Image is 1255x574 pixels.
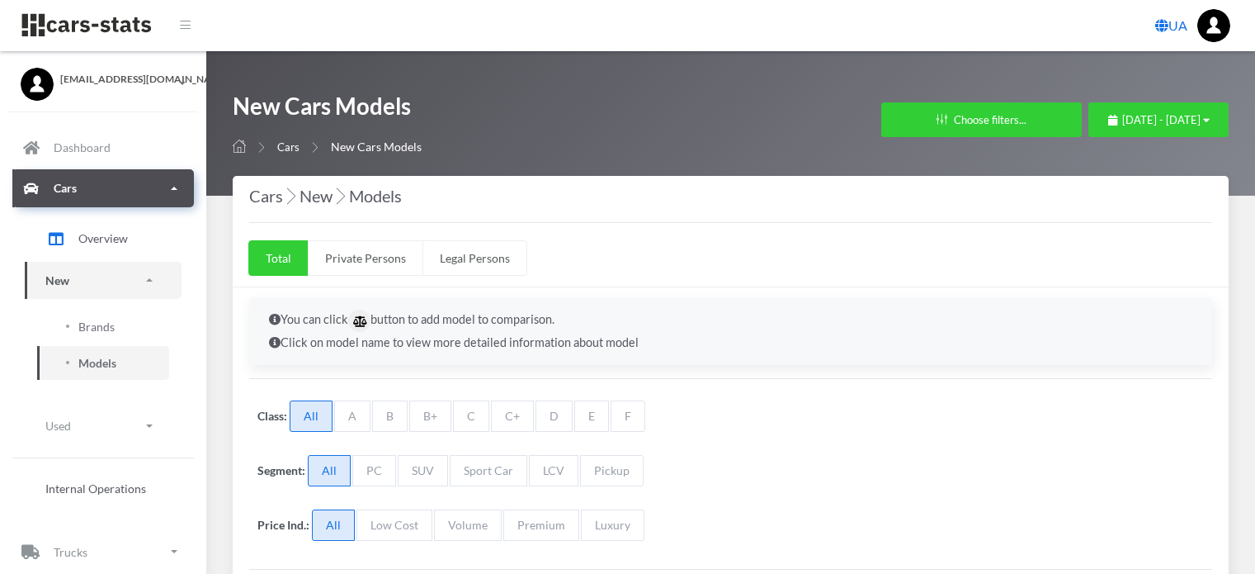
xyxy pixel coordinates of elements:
[37,346,169,380] a: Models
[611,401,645,432] span: F
[12,169,194,207] a: Cars
[312,510,355,541] span: All
[372,401,408,432] span: B
[249,183,1212,209] h4: Cars New Models
[54,542,87,562] p: Trucks
[37,310,169,344] a: Brands
[45,480,146,497] span: Internal Operations
[277,140,300,154] a: Cars
[248,240,309,276] a: Total
[233,91,422,130] h1: New Cars Models
[334,401,370,432] span: A
[409,401,451,432] span: B+
[12,533,194,571] a: Trucks
[422,240,527,276] a: Legal Persons
[249,298,1212,365] div: You can click button to add model to comparison. Click on model name to view more detailed inform...
[12,129,194,167] a: Dashboard
[574,401,609,432] span: E
[257,516,309,534] label: Price Ind.:
[491,401,534,432] span: C+
[1149,9,1194,42] a: UA
[352,455,396,486] span: PC
[257,462,305,479] label: Segment:
[45,415,71,436] p: Used
[581,510,644,541] span: Luxury
[78,230,128,247] span: Overview
[54,137,111,158] p: Dashboard
[453,401,489,432] span: C
[25,262,182,299] a: New
[21,68,186,87] a: [EMAIL_ADDRESS][DOMAIN_NAME]
[21,12,153,38] img: navbar brand
[881,102,1082,137] button: Choose filters...
[529,455,578,486] span: LCV
[257,407,287,425] label: Class:
[78,318,115,335] span: Brands
[25,407,182,444] a: Used
[1088,102,1229,137] button: [DATE] - [DATE]
[535,401,573,432] span: D
[331,140,422,154] span: New Cars Models
[78,354,116,372] span: Models
[1122,113,1201,126] span: [DATE] - [DATE]
[580,455,644,486] span: Pickup
[503,510,579,541] span: Premium
[356,510,432,541] span: Low Cost
[25,472,182,505] a: Internal Operations
[60,72,186,87] span: [EMAIL_ADDRESS][DOMAIN_NAME]
[434,510,502,541] span: Volume
[25,218,182,259] a: Overview
[308,240,423,276] a: Private Persons
[450,455,527,486] span: Sport Car
[290,401,333,432] span: All
[398,455,448,486] span: SUV
[308,455,351,486] span: All
[1197,9,1230,42] img: ...
[45,270,69,291] p: New
[54,178,77,198] p: Cars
